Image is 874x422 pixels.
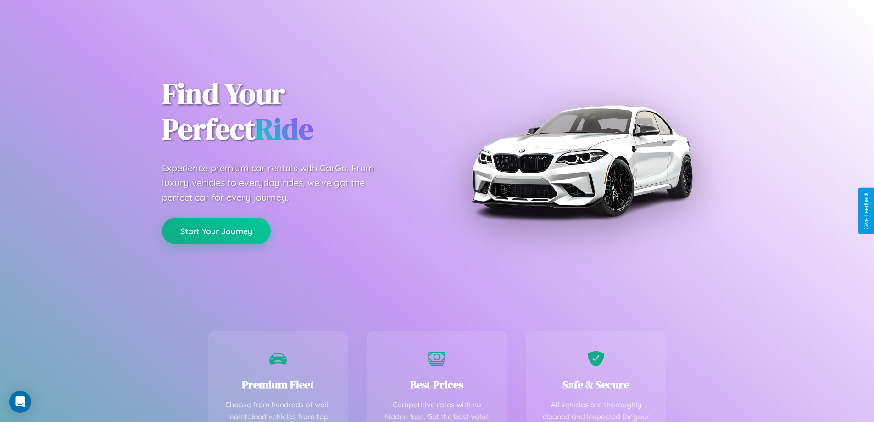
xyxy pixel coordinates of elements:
p: Experience premium car rentals with CarGo. From luxury vehicles to everyday rides, we've got the ... [162,161,391,205]
span: Ride [255,109,313,149]
div: Open Intercom Messenger [9,391,31,413]
button: Start Your Journey [162,218,271,244]
h1: Find Your Perfect [162,76,423,147]
div: Give Feedback [863,192,869,230]
img: Premium BMW car rental vehicle [467,46,696,276]
h3: Safe & Secure [540,377,652,392]
h3: Premium Fleet [222,377,334,392]
h3: Best Prices [381,377,493,392]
